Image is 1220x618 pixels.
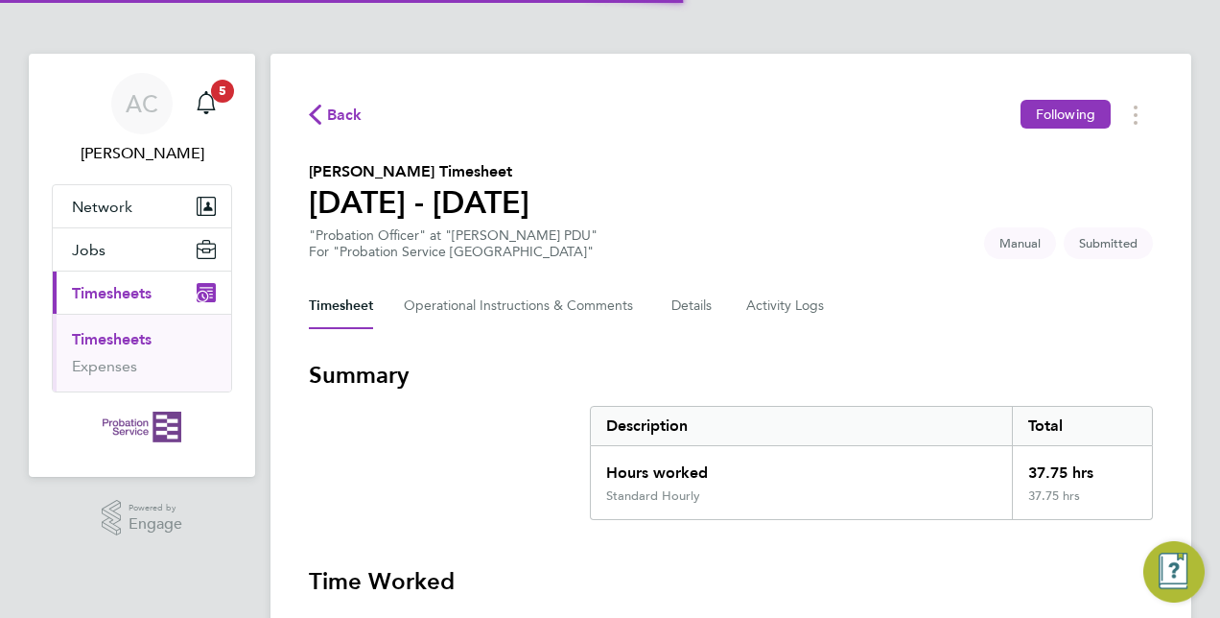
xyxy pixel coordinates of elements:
[72,198,132,216] span: Network
[129,516,182,533] span: Engage
[53,272,231,314] button: Timesheets
[52,73,232,165] a: AC[PERSON_NAME]
[309,227,598,260] div: "Probation Officer" at "[PERSON_NAME] PDU"
[187,73,225,134] a: 5
[309,103,363,127] button: Back
[72,284,152,302] span: Timesheets
[591,446,1012,488] div: Hours worked
[1021,100,1111,129] button: Following
[746,283,827,329] button: Activity Logs
[1064,227,1153,259] span: This timesheet is Submitted.
[606,488,700,504] div: Standard Hourly
[309,283,373,329] button: Timesheet
[129,500,182,516] span: Powered by
[53,185,231,227] button: Network
[309,360,1153,391] h3: Summary
[29,54,255,477] nav: Main navigation
[327,104,363,127] span: Back
[1012,407,1152,445] div: Total
[309,244,598,260] div: For "Probation Service [GEOGRAPHIC_DATA]"
[590,406,1153,520] div: Summary
[309,160,529,183] h2: [PERSON_NAME] Timesheet
[1143,541,1205,603] button: Engage Resource Center
[984,227,1056,259] span: This timesheet was manually created.
[211,80,234,103] span: 5
[1012,446,1152,488] div: 37.75 hrs
[591,407,1012,445] div: Description
[1036,106,1095,123] span: Following
[72,357,137,375] a: Expenses
[53,314,231,392] div: Timesheets
[53,228,231,271] button: Jobs
[52,142,232,165] span: Amina Campbell
[1118,100,1153,130] button: Timesheets Menu
[1012,488,1152,519] div: 37.75 hrs
[103,412,180,442] img: probationservice-logo-retina.png
[102,500,183,536] a: Powered byEngage
[309,183,529,222] h1: [DATE] - [DATE]
[52,412,232,442] a: Go to home page
[309,566,1153,597] h3: Time Worked
[671,283,716,329] button: Details
[72,330,152,348] a: Timesheets
[126,91,158,116] span: AC
[72,241,106,259] span: Jobs
[404,283,641,329] button: Operational Instructions & Comments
